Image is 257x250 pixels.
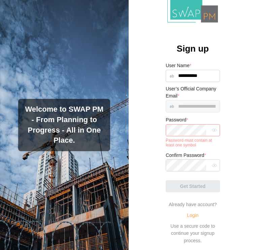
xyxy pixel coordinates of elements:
h2: Sign up [177,43,209,55]
label: Confirm Password [166,152,206,159]
div: Password must contain at least one symbol [166,138,220,148]
label: User’s Official Company Email [166,85,220,100]
h3: Welcome to SWAP PM - From Planning to Progress - All in One Place. [24,104,105,146]
div: Use a secure code to continue your signup process. [166,223,220,245]
label: User Name [166,62,191,70]
a: Login [187,212,198,219]
div: Already have account? [169,201,217,209]
label: Password [166,116,188,124]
